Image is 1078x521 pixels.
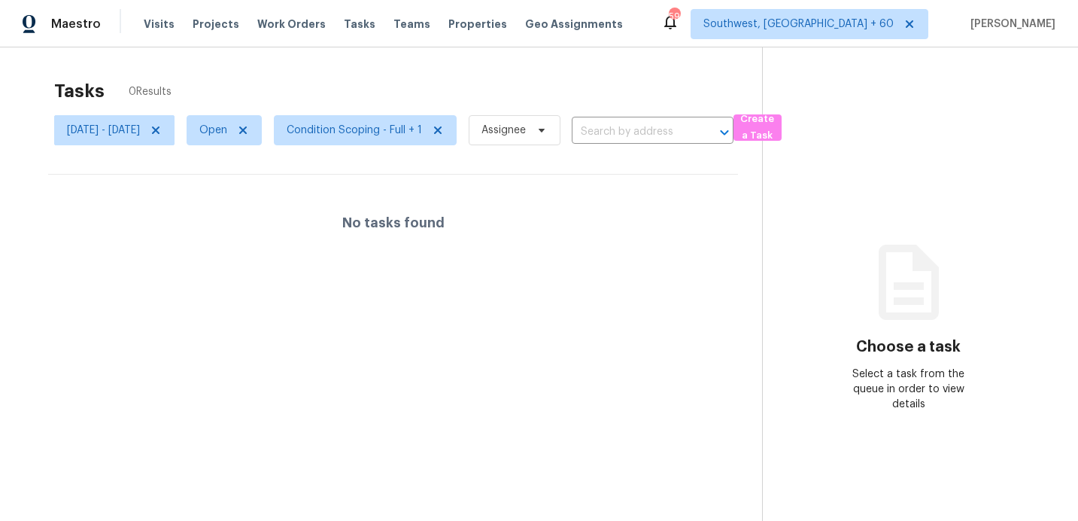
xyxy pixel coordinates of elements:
[287,123,422,138] span: Condition Scoping - Full + 1
[257,17,326,32] span: Work Orders
[856,340,961,355] h3: Choose a task
[703,17,894,32] span: Southwest, [GEOGRAPHIC_DATA] + 60
[67,123,140,138] span: [DATE] - [DATE]
[572,120,691,144] input: Search by address
[733,114,782,141] button: Create a Task
[199,123,227,138] span: Open
[481,123,526,138] span: Assignee
[51,17,101,32] span: Maestro
[54,84,105,99] h2: Tasks
[448,17,507,32] span: Properties
[393,17,430,32] span: Teams
[144,17,175,32] span: Visits
[525,17,623,32] span: Geo Assignments
[836,367,981,412] div: Select a task from the queue in order to view details
[342,215,445,230] h4: No tasks found
[129,84,172,99] span: 0 Results
[741,111,774,145] span: Create a Task
[669,9,679,24] div: 591
[344,19,375,29] span: Tasks
[964,17,1055,32] span: [PERSON_NAME]
[193,17,239,32] span: Projects
[714,122,735,143] button: Open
